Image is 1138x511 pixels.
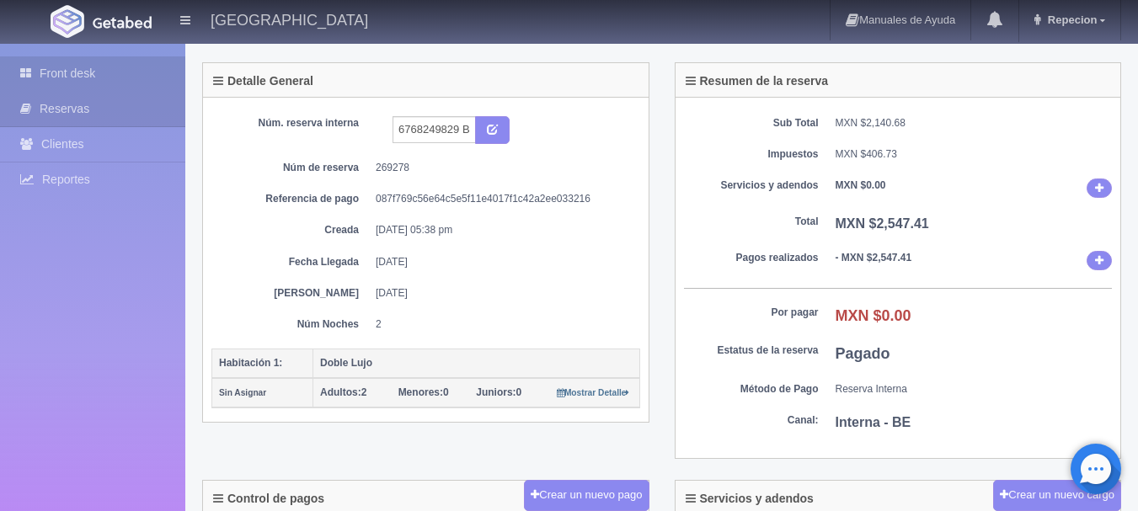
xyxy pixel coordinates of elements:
dt: Pagos realizados [684,251,819,265]
dt: Creada [224,223,359,237]
small: Sin Asignar [219,388,266,397]
strong: Adultos: [320,386,361,398]
dt: Referencia de pago [224,192,359,206]
b: Habitación 1: [219,357,282,369]
h4: Control de pagos [213,492,324,505]
b: Pagado [836,345,890,362]
dt: Sub Total [684,116,819,130]
button: Crear un nuevo pago [524,480,649,511]
dd: MXN $406.73 [836,147,1113,162]
img: Getabed [51,5,84,38]
strong: Juniors: [476,386,516,398]
dd: 269278 [376,161,628,175]
dt: Fecha Llegada [224,255,359,269]
dd: MXN $2,140.68 [836,116,1113,130]
b: - MXN $2,547.41 [836,252,912,263]
dd: [DATE] [376,255,628,269]
dt: Por pagar [684,306,819,320]
span: 2 [320,386,366,398]
dd: Reserva Interna [836,382,1113,397]
dd: 087f769c56e64c5e5f11e4017f1c42a2ee033216 [376,192,628,206]
small: Mostrar Detalle [557,388,630,397]
b: Interna - BE [836,415,911,429]
dd: 2 [376,317,628,332]
dd: [DATE] [376,286,628,301]
b: MXN $2,547.41 [836,216,929,231]
dt: Núm de reserva [224,161,359,175]
dt: Servicios y adendos [684,178,819,193]
a: Mostrar Detalle [557,386,630,398]
h4: Servicios y adendos [686,492,814,505]
img: Getabed [93,16,152,29]
dt: Total [684,215,819,229]
dt: Estatus de la reserva [684,343,819,358]
b: MXN $0.00 [836,179,886,191]
dt: Núm Noches [224,317,359,332]
dt: [PERSON_NAME] [224,286,359,301]
h4: Resumen de la reserva [686,75,829,88]
button: Crear un nuevo cargo [993,480,1121,511]
span: Repecion [1044,13,1098,26]
span: 0 [398,386,449,398]
dt: Núm. reserva interna [224,116,359,130]
h4: [GEOGRAPHIC_DATA] [211,8,368,29]
h4: Detalle General [213,75,313,88]
dt: Canal: [684,413,819,428]
dd: [DATE] 05:38 pm [376,223,628,237]
strong: Menores: [398,386,443,398]
dt: Método de Pago [684,382,819,397]
th: Doble Lujo [313,349,640,378]
dt: Impuestos [684,147,819,162]
b: MXN $0.00 [836,307,911,324]
span: 0 [476,386,521,398]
